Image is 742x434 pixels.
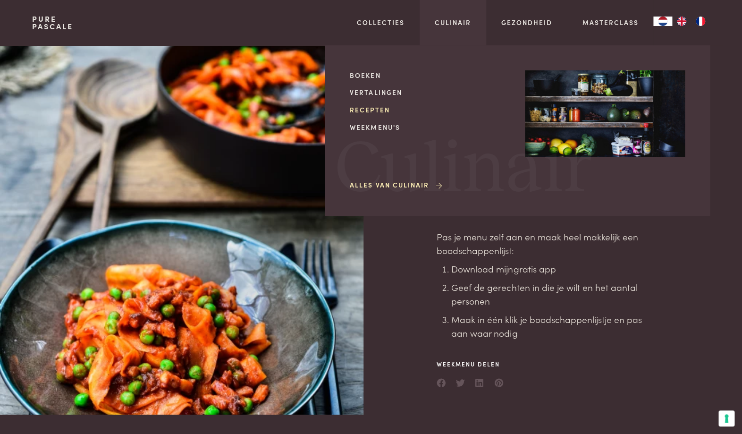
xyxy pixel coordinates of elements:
[582,17,638,27] a: Masterclass
[451,281,652,307] li: Geef de gerechten in die je wilt en het aantal personen
[451,313,652,340] li: Maak in één klik je boodschappenlijstje en pas aan waar nodig
[513,262,556,275] a: gratis app
[718,410,734,426] button: Uw voorkeuren voor toestemming voor trackingtechnologieën
[691,17,710,26] a: FR
[350,122,510,132] a: Weekmenu's
[357,17,405,27] a: Collecties
[335,134,591,206] span: Culinair
[653,17,710,26] aside: Language selected: Nederlands
[350,105,510,115] a: Recepten
[501,17,552,27] a: Gezondheid
[350,70,510,80] a: Boeken
[672,17,710,26] ul: Language list
[435,17,471,27] a: Culinair
[451,262,652,276] li: Download mijn
[350,87,510,97] a: Vertalingen
[32,15,73,30] a: PurePascale
[350,180,444,190] a: Alles van Culinair
[525,70,685,157] img: Culinair
[653,17,672,26] div: Language
[653,17,672,26] a: NL
[436,360,504,368] span: Weekmenu delen
[436,230,652,257] p: Pas je menu zelf aan en maak heel makkelijk een boodschappenlijst:
[672,17,691,26] a: EN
